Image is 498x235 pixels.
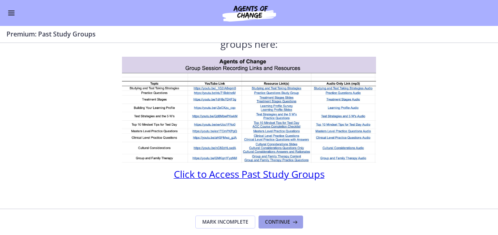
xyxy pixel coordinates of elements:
img: 1734296182395.jpeg [122,57,376,163]
button: Mark Incomplete [195,216,255,229]
h3: Premium: Past Study Groups [6,29,482,39]
span: Continue [265,219,290,225]
span: Mark Incomplete [202,219,248,225]
button: Enable menu [6,8,16,18]
img: Agents of Change [201,3,298,23]
span: Click to Access Past Study Groups [174,167,325,181]
a: Click to Access Past Study Groups [174,171,325,180]
button: Continue [259,216,303,229]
